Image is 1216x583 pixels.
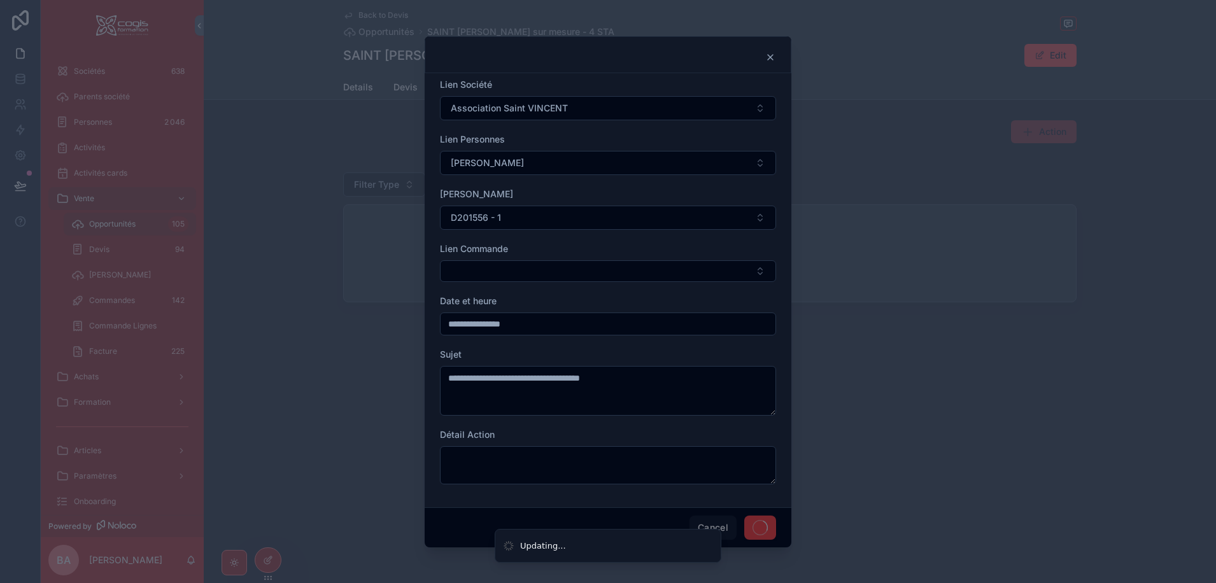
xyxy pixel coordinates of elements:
span: D201556 - 1 [451,211,501,224]
span: Lien Personnes [440,134,505,144]
span: [PERSON_NAME] [440,188,513,199]
button: Select Button [440,206,776,230]
span: Lien Commande [440,243,508,254]
span: Lien Société [440,79,492,90]
button: Select Button [440,260,776,282]
button: Select Button [440,151,776,175]
span: [PERSON_NAME] [451,157,524,169]
div: Updating... [520,540,566,552]
span: Détail Action [440,429,495,440]
span: Date et heure [440,295,497,306]
span: Association Saint VINCENT [451,102,568,115]
span: Sujet [440,349,462,360]
button: Select Button [440,96,776,120]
